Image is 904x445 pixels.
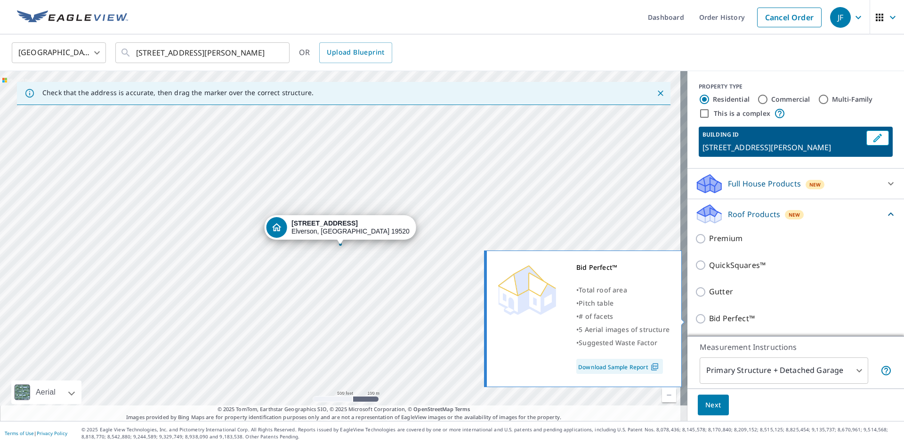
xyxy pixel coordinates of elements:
span: Your report will include the primary structure and a detached garage if one exists. [880,365,892,376]
label: Multi-Family [832,95,873,104]
button: Close [654,87,667,99]
p: BUILDING ID [702,130,739,138]
div: Aerial [11,380,81,404]
span: 5 Aerial images of structure [579,325,670,334]
span: Next [705,399,721,411]
span: New [789,211,800,218]
p: QuickSquares™ [709,259,766,271]
div: PROPERTY TYPE [699,82,893,91]
p: Gutter [709,286,733,298]
p: Bid Perfect™ [709,313,755,324]
p: Full House Products [728,178,801,189]
div: • [576,297,670,310]
span: Total roof area [579,285,627,294]
a: Cancel Order [757,8,822,27]
div: Roof ProductsNew [695,203,896,225]
span: © 2025 TomTom, Earthstar Geographics SIO, © 2025 Microsoft Corporation, © [218,405,470,413]
a: Download Sample Report [576,359,663,374]
button: Edit building 1 [866,130,889,146]
p: Check that the address is accurate, then drag the marker over the correct structure. [42,89,314,97]
span: Upload Blueprint [327,47,384,58]
p: Measurement Instructions [700,341,892,353]
img: Premium [494,261,560,317]
a: Privacy Policy [37,430,67,437]
strong: [STREET_ADDRESS] [291,219,358,227]
img: Pdf Icon [648,363,661,371]
div: Elverson, [GEOGRAPHIC_DATA] 19520 [291,219,410,235]
div: Dropped pin, building 1, Residential property, 40 Lakeview Dr Elverson, PA 19520 [264,215,416,244]
label: Residential [713,95,750,104]
div: Full House ProductsNew [695,172,896,195]
div: • [576,310,670,323]
label: This is a complex [714,109,770,118]
span: # of facets [579,312,613,321]
span: Suggested Waste Factor [579,338,657,347]
div: Aerial [33,380,58,404]
div: OR [299,42,392,63]
div: Primary Structure + Detached Garage [700,357,868,384]
label: Commercial [771,95,810,104]
a: Terms of Use [5,430,34,437]
span: Pitch table [579,299,613,307]
p: © 2025 Eagle View Technologies, Inc. and Pictometry International Corp. All Rights Reserved. Repo... [81,426,899,440]
button: Next [698,395,729,416]
a: Upload Blueprint [319,42,392,63]
p: [STREET_ADDRESS][PERSON_NAME] [702,142,863,153]
p: | [5,430,67,436]
p: Roof Products [728,209,780,220]
div: • [576,323,670,336]
div: • [576,283,670,297]
div: Bid Perfect™ [576,261,670,274]
span: New [809,181,821,188]
div: • [576,336,670,349]
a: Current Level 16, Zoom Out [662,388,676,402]
a: OpenStreetMap [413,405,453,413]
div: [GEOGRAPHIC_DATA] [12,40,106,66]
p: Premium [709,233,743,244]
img: EV Logo [17,10,128,24]
input: Search by address or latitude-longitude [136,40,270,66]
div: JF [830,7,851,28]
a: Terms [455,405,470,413]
